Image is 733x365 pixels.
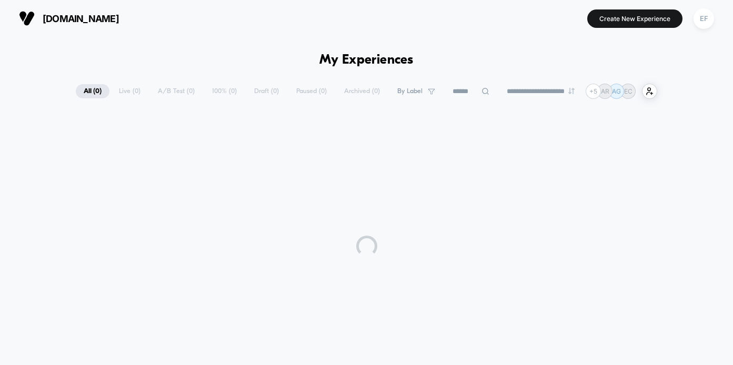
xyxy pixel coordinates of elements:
[16,10,122,27] button: [DOMAIN_NAME]
[43,13,119,24] span: [DOMAIN_NAME]
[624,87,632,95] p: EC
[612,87,621,95] p: AG
[319,53,414,68] h1: My Experiences
[601,87,609,95] p: AR
[568,88,575,94] img: end
[397,87,423,95] span: By Label
[19,11,35,26] img: Visually logo
[586,84,601,99] div: + 5
[690,8,717,29] button: EF
[587,9,682,28] button: Create New Experience
[76,84,109,98] span: All ( 0 )
[694,8,714,29] div: EF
